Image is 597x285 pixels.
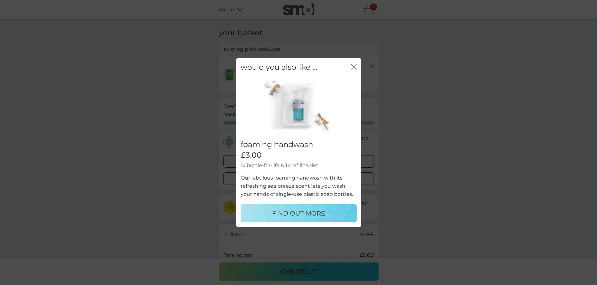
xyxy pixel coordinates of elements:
[241,204,357,222] button: FIND OUT MORE
[241,174,357,198] p: Our fabulous foaming handwash with its refreshing sea breeze scent lets you wash your hands of si...
[272,208,325,218] p: FIND OUT MORE
[241,140,357,149] h2: foaming handwash
[351,64,357,70] button: close
[241,63,317,72] h2: would you also like ...
[241,161,357,170] p: 1x bottle-for-life & 1x refill tablet
[241,151,262,160] span: £3.00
